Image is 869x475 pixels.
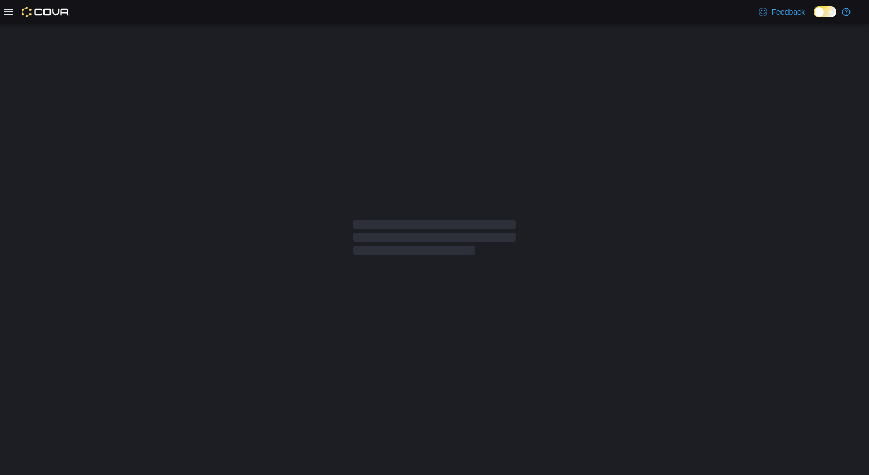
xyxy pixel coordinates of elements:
span: Loading [353,223,516,257]
span: Dark Mode [814,17,814,18]
a: Feedback [754,1,809,23]
input: Dark Mode [814,6,836,17]
span: Feedback [772,7,805,17]
img: Cova [22,7,70,17]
